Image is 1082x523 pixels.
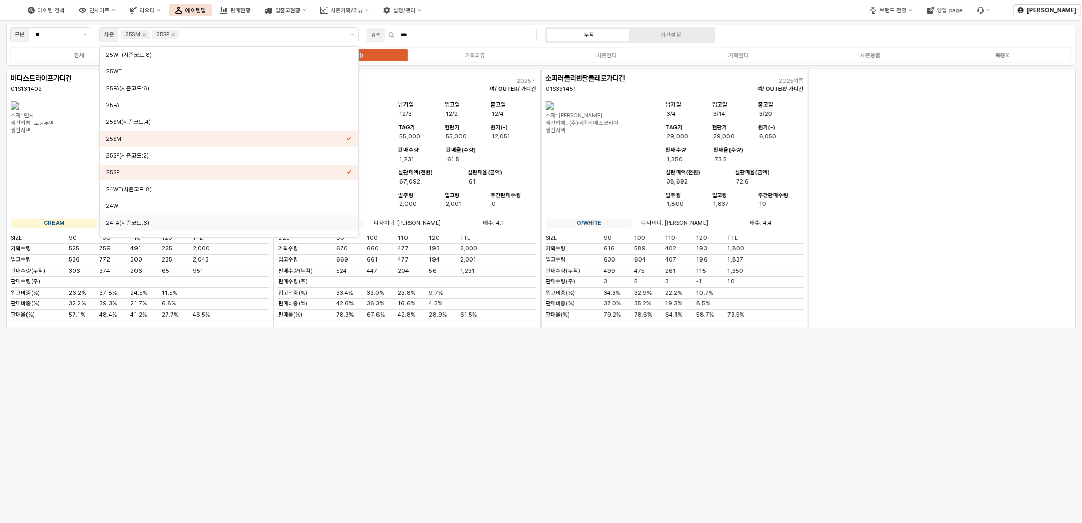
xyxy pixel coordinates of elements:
div: 기간설정 [661,32,681,38]
label: 전체 [14,51,146,60]
div: 버그 제보 및 기능 개선 요청 [971,4,996,16]
div: 24FA(시즌코드:6) [106,219,346,227]
div: 24WT(시즌코드:8) [106,186,346,193]
label: 기획의류 [409,51,541,60]
div: 아이템 검색 [21,4,71,16]
div: 아이템맵 [169,4,212,16]
div: 시즌기획/리뷰 [331,7,363,14]
p: [PERSON_NAME] [1027,6,1076,14]
div: 설정/관리 [393,7,416,14]
div: 24FA [106,236,346,244]
div: 25SP [156,30,169,39]
div: 복종X [995,52,1009,59]
div: 판매현황 [230,7,251,14]
div: 인사이트 [89,7,110,14]
div: 25FA(시즌코드:6) [106,85,346,92]
div: 25FA [106,101,346,109]
div: 시즌용품 [860,52,881,59]
div: 24WT [106,202,346,210]
div: 기획언더 [728,52,749,59]
div: 25SP(시즌코드:2) [106,152,346,160]
div: 브랜드 전환 [863,4,918,16]
div: 리오더 [123,4,167,16]
div: 25WT(시즌코드:8) [106,51,346,59]
div: 25SM [106,135,346,143]
div: 검색 [371,31,381,39]
div: 설정/관리 [377,4,427,16]
div: 아이템 검색 [38,7,65,14]
label: 누적 [549,31,630,39]
div: 인사이트 [73,4,121,16]
button: 제안 사항 표시 [346,28,358,42]
div: 리오더 [140,7,155,14]
div: 영업 page [921,4,969,16]
div: 구분 [15,30,25,39]
label: 시즌용품 [805,51,937,60]
div: 기획의류 [465,52,485,59]
div: 입출고현황 [275,7,301,14]
div: 시즌 [104,30,114,39]
label: 복종X [936,51,1068,60]
label: 기획언더 [673,51,805,60]
div: 누적 [584,32,594,38]
div: Remove 25SM [142,33,146,37]
div: 25SM(시즌코드:4) [106,118,346,126]
div: 25WT [106,68,346,75]
div: 전체 [74,52,85,59]
div: Remove 25SP [171,33,175,37]
div: 영업 page [937,7,963,14]
div: 판매현황 [214,4,257,16]
div: 브랜드 전환 [880,7,907,14]
div: 25SM [125,30,140,39]
label: 시즌언더 [541,51,673,60]
label: 기간설정 [630,31,712,39]
div: Select an option [100,46,358,238]
div: 25SP [106,169,346,176]
div: 시즌기획/리뷰 [314,4,375,16]
div: 시즌언더 [597,52,617,59]
div: 입출고현황 [259,4,312,16]
div: 아이템맵 [185,7,206,14]
button: 제안 사항 표시 [79,28,91,42]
